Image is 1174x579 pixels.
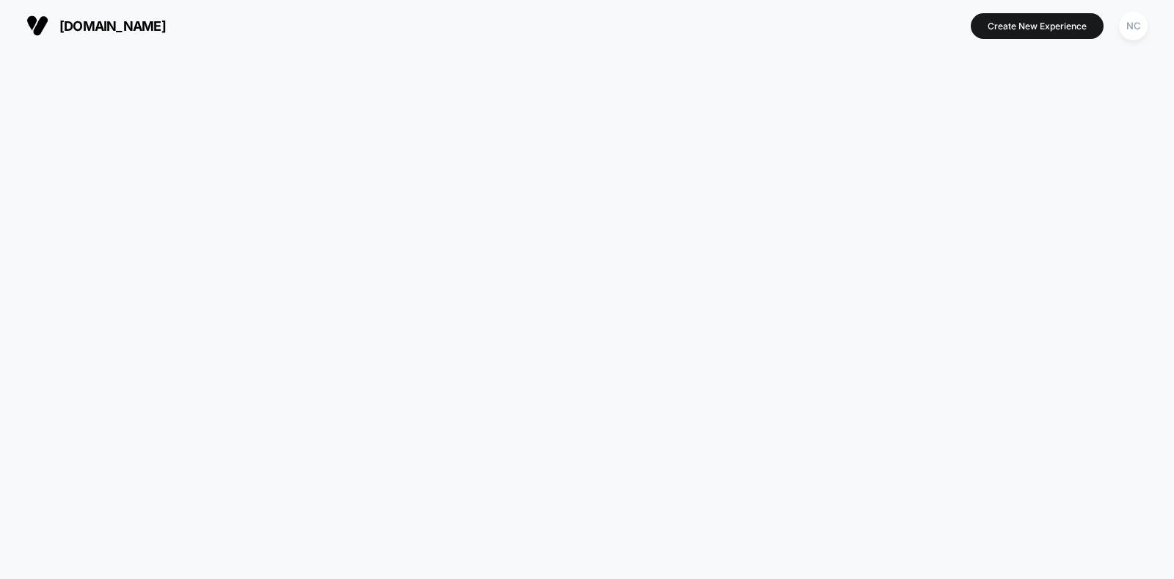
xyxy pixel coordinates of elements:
[26,15,48,37] img: Visually logo
[1119,12,1148,40] div: NC
[1115,11,1152,41] button: NC
[22,14,170,37] button: [DOMAIN_NAME]
[971,13,1104,39] button: Create New Experience
[59,18,166,34] span: [DOMAIN_NAME]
